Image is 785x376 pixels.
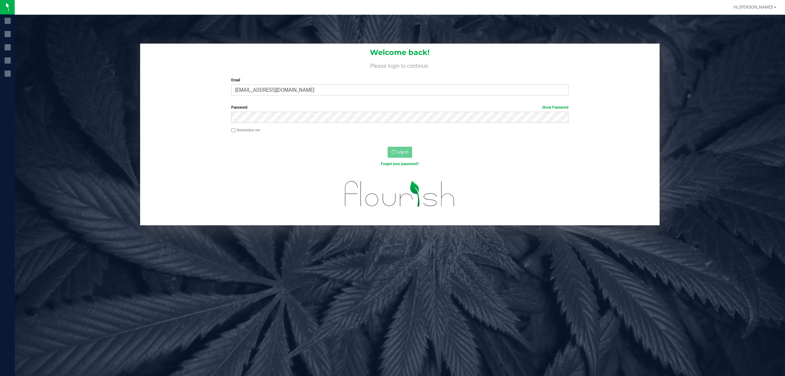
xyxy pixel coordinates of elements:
label: Remember me [231,127,260,133]
input: Remember me [231,128,235,133]
h4: Please login to continue. [140,61,660,69]
span: Log In [396,149,408,154]
button: Log In [388,147,412,158]
label: Email [231,77,569,83]
span: Password [231,105,247,110]
a: Show Password [542,105,569,110]
img: flourish_logo.svg [335,173,465,215]
span: Hi, [PERSON_NAME]! [733,5,773,10]
a: Forgot your password? [381,162,419,166]
h1: Welcome back! [140,48,660,56]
